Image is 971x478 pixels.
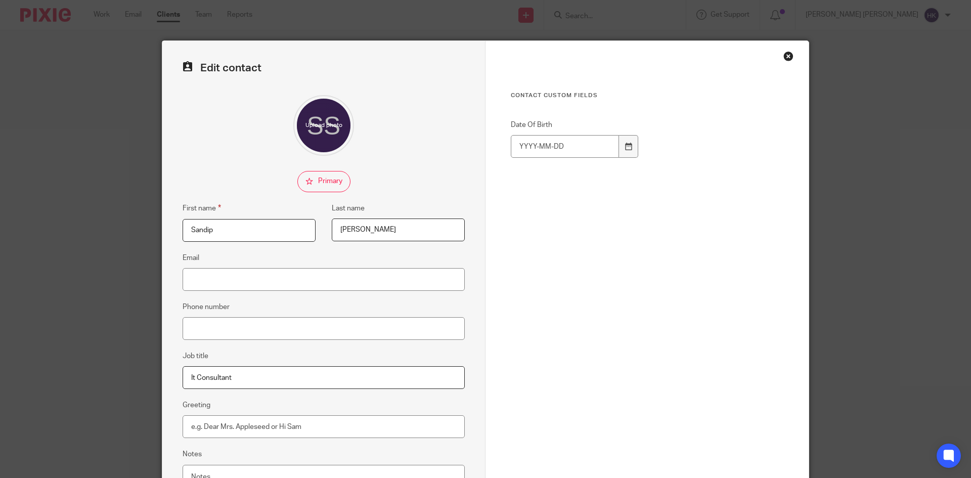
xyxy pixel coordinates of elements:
label: Date Of Birth [511,120,639,130]
label: Greeting [183,400,210,410]
div: Close this dialog window [783,51,793,61]
label: Notes [183,449,202,459]
input: e.g. Dear Mrs. Appleseed or Hi Sam [183,415,465,438]
label: Email [183,253,199,263]
label: First name [183,202,221,214]
h2: Edit contact [183,61,465,75]
input: YYYY-MM-DD [511,135,619,158]
h3: Contact Custom fields [511,92,783,100]
label: Job title [183,351,208,361]
label: Phone number [183,302,230,312]
label: Last name [332,203,365,213]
